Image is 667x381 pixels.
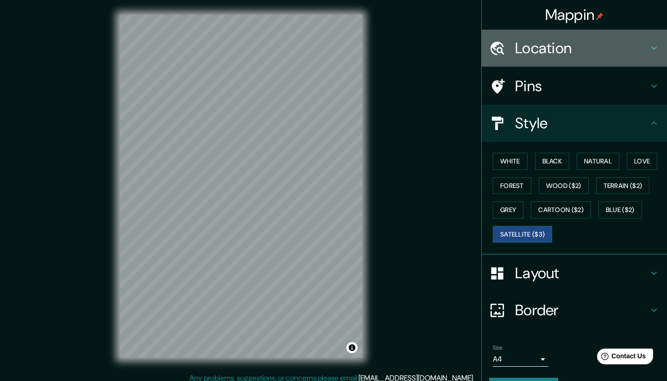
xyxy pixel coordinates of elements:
[493,177,531,194] button: Forest
[598,201,642,219] button: Blue ($2)
[577,153,619,170] button: Natural
[493,226,552,243] button: Satellite ($3)
[531,201,591,219] button: Cartoon ($2)
[515,301,648,319] h4: Border
[627,153,657,170] button: Love
[493,153,528,170] button: White
[535,153,570,170] button: Black
[515,264,648,282] h4: Layout
[493,344,503,352] label: Size
[482,30,667,67] div: Location
[482,68,667,105] div: Pins
[515,114,648,132] h4: Style
[539,177,589,194] button: Wood ($2)
[545,6,604,24] h4: Mappin
[596,12,604,20] img: pin-icon.png
[482,255,667,292] div: Layout
[493,201,523,219] button: Grey
[515,39,648,57] h4: Location
[482,292,667,329] div: Border
[515,77,648,95] h4: Pins
[120,15,362,358] canvas: Map
[585,345,657,371] iframe: Help widget launcher
[482,105,667,142] div: Style
[493,352,548,367] div: A4
[346,342,358,353] button: Toggle attribution
[596,177,650,194] button: Terrain ($2)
